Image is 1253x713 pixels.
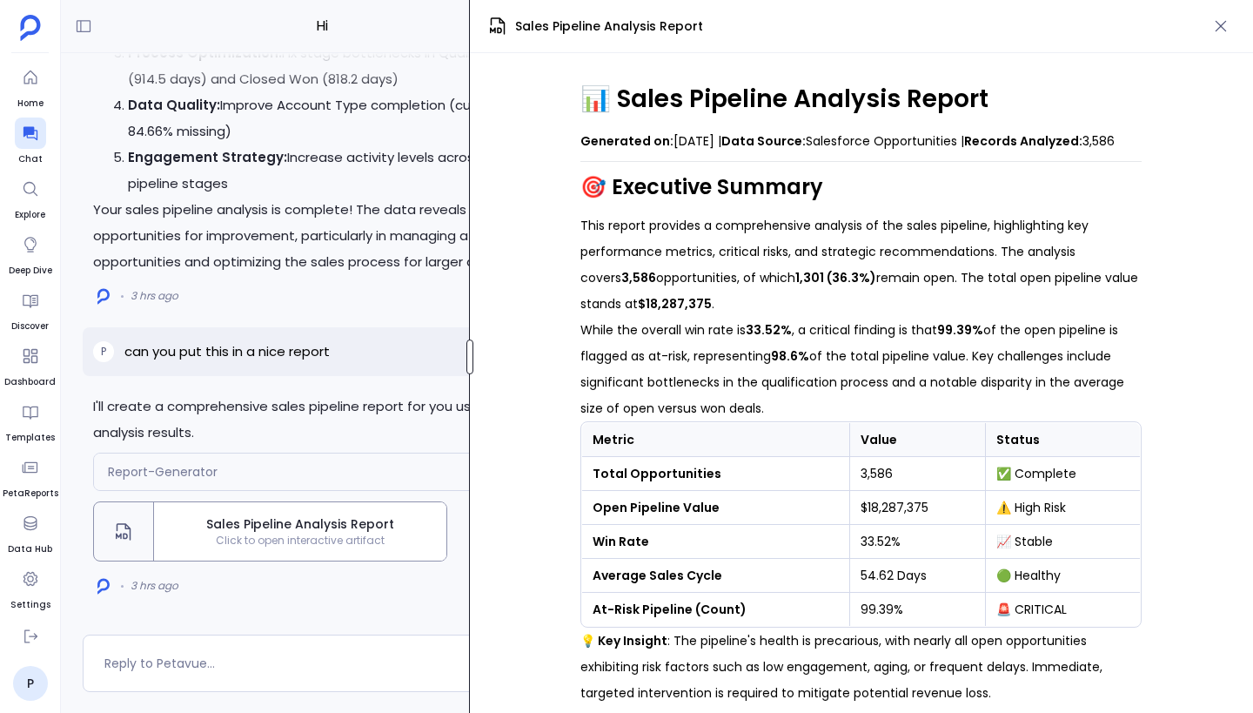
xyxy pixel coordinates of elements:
[15,118,46,166] a: Chat
[9,264,52,278] span: Deep Dive
[4,340,56,389] a: Dashboard
[15,152,46,166] span: Chat
[15,173,46,222] a: Explore
[10,563,50,612] a: Settings
[5,431,55,445] span: Templates
[11,320,49,333] span: Discover
[13,666,48,701] a: P
[10,598,50,612] span: Settings
[15,97,46,111] span: Home
[9,229,52,278] a: Deep Dive
[20,15,41,41] img: petavue logo
[3,452,58,501] a: PetaReports
[8,542,52,556] span: Data Hub
[4,375,56,389] span: Dashboard
[3,487,58,501] span: PetaReports
[8,508,52,556] a: Data Hub
[15,208,46,222] span: Explore
[11,285,49,333] a: Discover
[15,62,46,111] a: Home
[5,396,55,445] a: Templates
